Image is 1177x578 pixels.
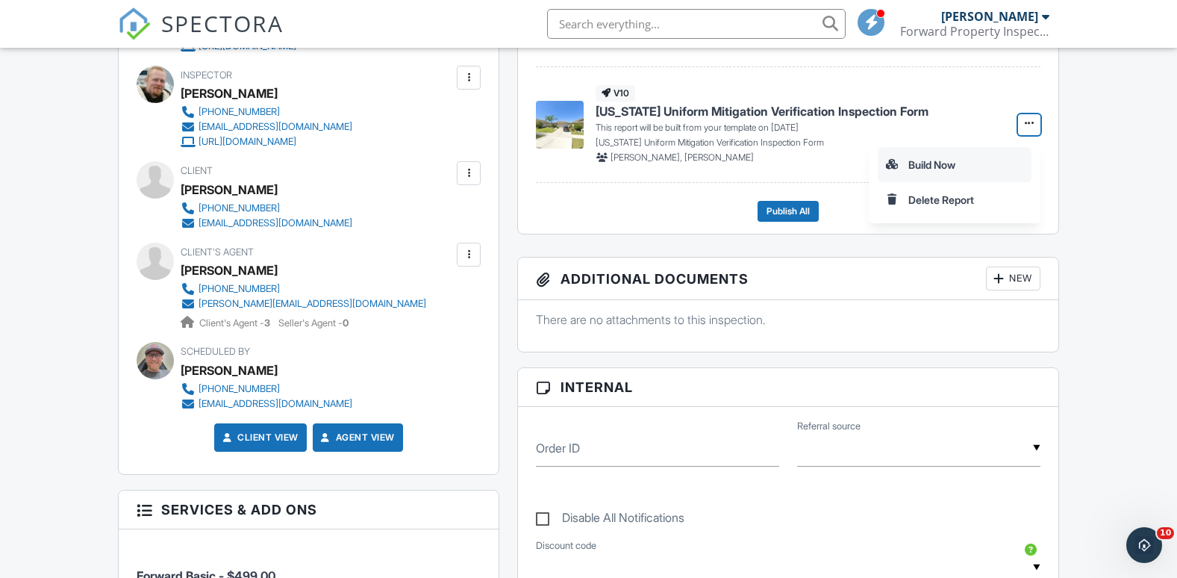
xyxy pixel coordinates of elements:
[199,136,296,148] div: [URL][DOMAIN_NAME]
[181,282,426,296] a: [PHONE_NUMBER]
[118,7,151,40] img: The Best Home Inspection Software - Spectora
[199,283,280,295] div: [PHONE_NUMBER]
[278,317,349,329] span: Seller's Agent -
[1126,527,1162,563] iframe: Intercom live chat
[181,105,352,119] a: [PHONE_NUMBER]
[199,202,280,214] div: [PHONE_NUMBER]
[181,82,278,105] div: [PERSON_NAME]
[199,217,352,229] div: [EMAIL_ADDRESS][DOMAIN_NAME]
[797,420,861,433] label: Referral source
[181,346,250,357] span: Scheduled By
[536,539,596,553] label: Discount code
[199,121,352,133] div: [EMAIL_ADDRESS][DOMAIN_NAME]
[219,430,299,445] a: Client View
[199,383,280,395] div: [PHONE_NUMBER]
[181,259,278,282] div: [PERSON_NAME]
[181,359,278,382] div: [PERSON_NAME]
[518,258,1058,300] h3: Additional Documents
[199,106,280,118] div: [PHONE_NUMBER]
[900,24,1049,39] div: Forward Property Inspections
[343,317,349,329] strong: 0
[1157,527,1174,539] span: 10
[181,296,426,311] a: [PERSON_NAME][EMAIL_ADDRESS][DOMAIN_NAME]
[518,368,1058,407] h3: Internal
[536,440,580,456] label: Order ID
[986,267,1040,290] div: New
[118,20,284,52] a: SPECTORA
[318,430,395,445] a: Agent View
[264,317,270,329] strong: 3
[181,165,213,176] span: Client
[941,9,1038,24] div: [PERSON_NAME]
[181,397,352,411] a: [EMAIL_ADDRESS][DOMAIN_NAME]
[181,201,352,216] a: [PHONE_NUMBER]
[119,491,499,529] h3: Services & Add ons
[181,382,352,397] a: [PHONE_NUMBER]
[199,398,352,410] div: [EMAIL_ADDRESS][DOMAIN_NAME]
[181,69,232,81] span: Inspector
[181,119,352,134] a: [EMAIL_ADDRESS][DOMAIN_NAME]
[181,134,352,149] a: [URL][DOMAIN_NAME]
[181,246,254,258] span: Client's Agent
[536,311,1040,328] p: There are no attachments to this inspection.
[536,511,684,529] label: Disable All Notifications
[547,9,846,39] input: Search everything...
[161,7,284,39] span: SPECTORA
[199,298,426,310] div: [PERSON_NAME][EMAIL_ADDRESS][DOMAIN_NAME]
[181,178,278,201] div: [PERSON_NAME]
[199,317,272,329] span: Client's Agent -
[181,216,352,231] a: [EMAIL_ADDRESS][DOMAIN_NAME]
